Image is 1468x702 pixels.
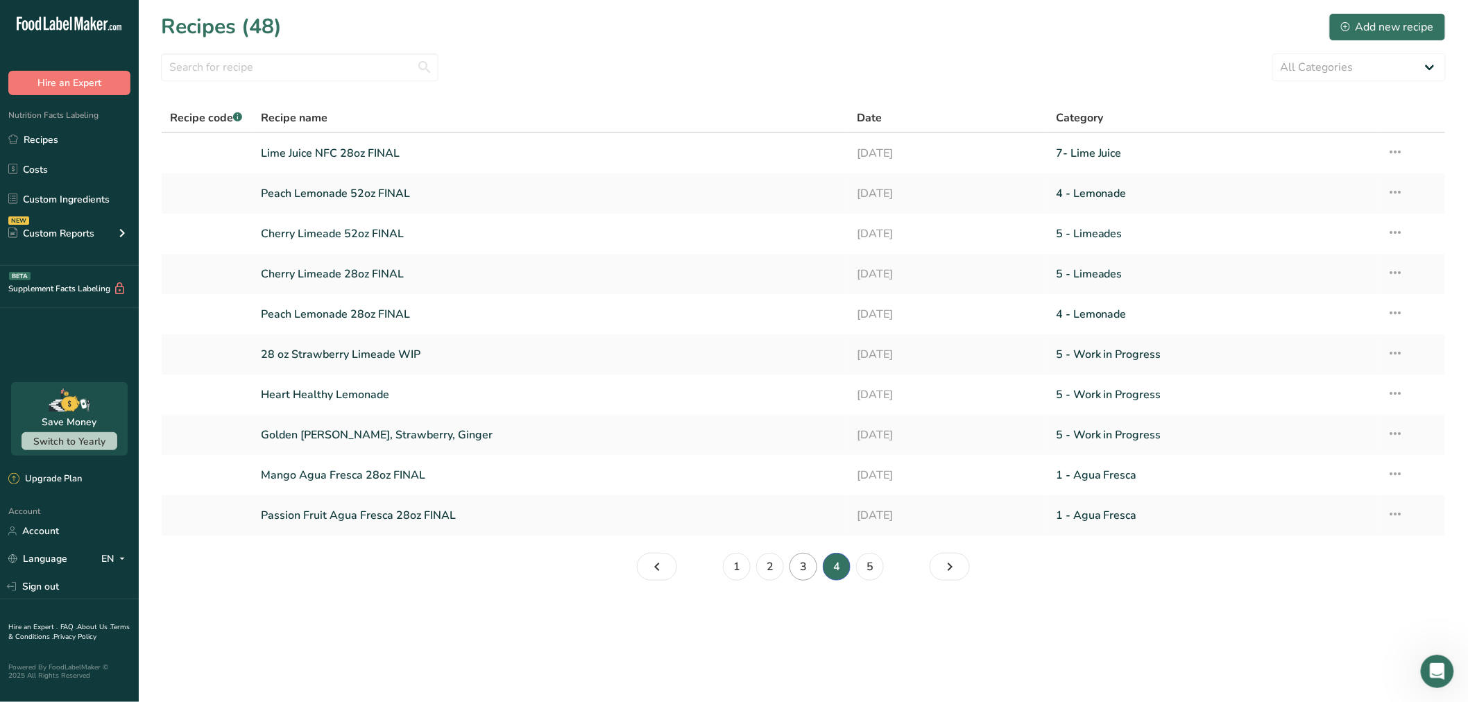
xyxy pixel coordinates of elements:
a: [DATE] [857,139,1040,168]
a: Page 3. [790,553,817,581]
button: Switch to Yearly [22,432,117,450]
a: Peach Lemonade 28oz FINAL [261,300,841,329]
div: BETA [9,272,31,280]
a: [DATE] [857,420,1040,450]
span: Category [1056,110,1103,126]
a: Passion Fruit Agua Fresca 28oz FINAL [261,501,841,530]
span: Switch to Yearly [33,435,105,448]
iframe: Intercom live chat [1421,655,1454,688]
a: [DATE] [857,340,1040,369]
a: 1 - Agua Fresca [1056,501,1371,530]
a: [DATE] [857,179,1040,208]
a: 5 - Work in Progress [1056,340,1371,369]
div: NEW [8,216,29,225]
a: 7- Lime Juice [1056,139,1371,168]
a: Language [8,547,67,571]
a: Page 5. [856,553,884,581]
a: Cherry Limeade 52oz FINAL [261,219,841,248]
a: Page 3. [637,553,677,581]
a: 5 - Limeades [1056,219,1371,248]
div: Upgrade Plan [8,472,82,486]
div: Custom Reports [8,226,94,241]
div: EN [101,551,130,567]
a: Cherry Limeade 28oz FINAL [261,259,841,289]
a: 4 - Lemonade [1056,179,1371,208]
a: Mango Agua Fresca 28oz FINAL [261,461,841,490]
div: Powered By FoodLabelMaker © 2025 All Rights Reserved [8,663,130,680]
a: [DATE] [857,259,1040,289]
a: [DATE] [857,219,1040,248]
a: About Us . [77,622,110,632]
a: Heart Healthy Lemonade [261,380,841,409]
a: Privacy Policy [53,632,96,642]
button: Add new recipe [1329,13,1446,41]
a: Hire an Expert . [8,622,58,632]
span: Date [857,110,882,126]
div: Add new recipe [1341,19,1434,35]
input: Search for recipe [161,53,438,81]
a: Terms & Conditions . [8,622,130,642]
a: 5 - Work in Progress [1056,380,1371,409]
a: [DATE] [857,461,1040,490]
button: Hire an Expert [8,71,130,95]
a: [DATE] [857,300,1040,329]
a: [DATE] [857,501,1040,530]
div: Save Money [42,415,97,429]
a: 5 - Work in Progress [1056,420,1371,450]
span: Recipe code [170,110,242,126]
a: 5 - Limeades [1056,259,1371,289]
a: Page 5. [930,553,970,581]
a: Peach Lemonade 52oz FINAL [261,179,841,208]
a: 1 - Agua Fresca [1056,461,1371,490]
a: Golden [PERSON_NAME], Strawberry, Ginger [261,420,841,450]
span: Recipe name [261,110,327,126]
a: Page 2. [756,553,784,581]
a: [DATE] [857,380,1040,409]
a: 28 oz Strawberry Limeade WIP [261,340,841,369]
a: FAQ . [60,622,77,632]
a: 4 - Lemonade [1056,300,1371,329]
a: Lime Juice NFC 28oz FINAL [261,139,841,168]
a: Page 1. [723,553,751,581]
h1: Recipes (48) [161,11,282,42]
